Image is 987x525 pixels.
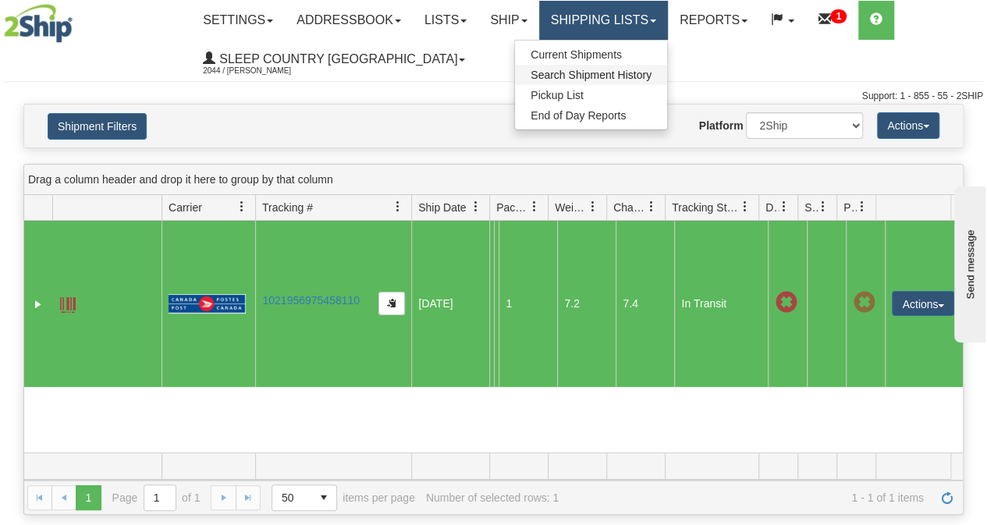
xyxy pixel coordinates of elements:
[191,1,285,40] a: Settings
[539,1,668,40] a: Shipping lists
[877,112,939,139] button: Actions
[806,1,858,40] a: 1
[413,1,478,40] a: Lists
[951,183,985,342] iframe: chat widget
[385,193,411,220] a: Tracking # filter column settings
[849,193,875,220] a: Pickup Status filter column settings
[853,292,875,314] span: Pickup Not Assigned
[638,193,665,220] a: Charge filter column settings
[60,290,76,315] a: Label
[668,1,759,40] a: Reports
[892,291,954,316] button: Actions
[12,13,144,25] div: Send message
[935,485,960,510] a: Refresh
[515,105,667,126] a: End of Day Reports
[4,90,983,103] div: Support: 1 - 855 - 55 - 2SHIP
[426,491,559,504] div: Number of selected rows: 1
[674,221,768,387] td: In Transit
[570,491,924,504] span: 1 - 1 of 1 items
[272,484,415,511] span: items per page
[191,40,477,79] a: Sleep Country [GEOGRAPHIC_DATA] 2044 / [PERSON_NAME]
[282,490,302,505] span: 50
[843,200,857,215] span: Pickup Status
[215,52,457,66] span: Sleep Country [GEOGRAPHIC_DATA]
[613,200,646,215] span: Charge
[830,9,847,23] sup: 1
[30,296,46,312] a: Expand
[771,193,797,220] a: Delivery Status filter column settings
[515,44,667,65] a: Current Shipments
[463,193,489,220] a: Ship Date filter column settings
[515,65,667,85] a: Search Shipment History
[285,1,413,40] a: Addressbook
[496,200,529,215] span: Packages
[810,193,836,220] a: Shipment Issues filter column settings
[144,485,176,510] input: Page 1
[531,69,651,81] span: Search Shipment History
[112,484,201,511] span: Page of 1
[378,292,405,315] button: Copy to clipboard
[765,200,779,215] span: Delivery Status
[4,4,73,43] img: logo2044.jpg
[203,63,320,79] span: 2044 / [PERSON_NAME]
[272,484,337,511] span: Page sizes drop down
[672,200,740,215] span: Tracking Status
[531,89,584,101] span: Pickup List
[804,200,818,215] span: Shipment Issues
[732,193,758,220] a: Tracking Status filter column settings
[515,85,667,105] a: Pickup List
[494,221,499,387] td: [PERSON_NAME] [PERSON_NAME] CA ON TORONTO M5R 1G1
[169,200,202,215] span: Carrier
[521,193,548,220] a: Packages filter column settings
[48,113,147,140] button: Shipment Filters
[557,221,616,387] td: 7.2
[229,193,255,220] a: Carrier filter column settings
[478,1,538,40] a: Ship
[555,200,588,215] span: Weight
[580,193,606,220] a: Weight filter column settings
[775,292,797,314] span: Late
[489,221,494,387] td: Sleep Country [GEOGRAPHIC_DATA] Shipping department [GEOGRAPHIC_DATA] [GEOGRAPHIC_DATA] Brampton ...
[616,221,674,387] td: 7.4
[24,165,963,195] div: grid grouping header
[418,200,466,215] span: Ship Date
[699,118,744,133] label: Platform
[262,200,313,215] span: Tracking #
[531,48,622,61] span: Current Shipments
[411,221,489,387] td: [DATE]
[169,294,245,314] img: 20 - Canada Post
[531,109,626,122] span: End of Day Reports
[76,485,101,510] span: Page 1
[311,485,336,510] span: select
[499,221,557,387] td: 1
[262,294,360,307] a: 1021956975458110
